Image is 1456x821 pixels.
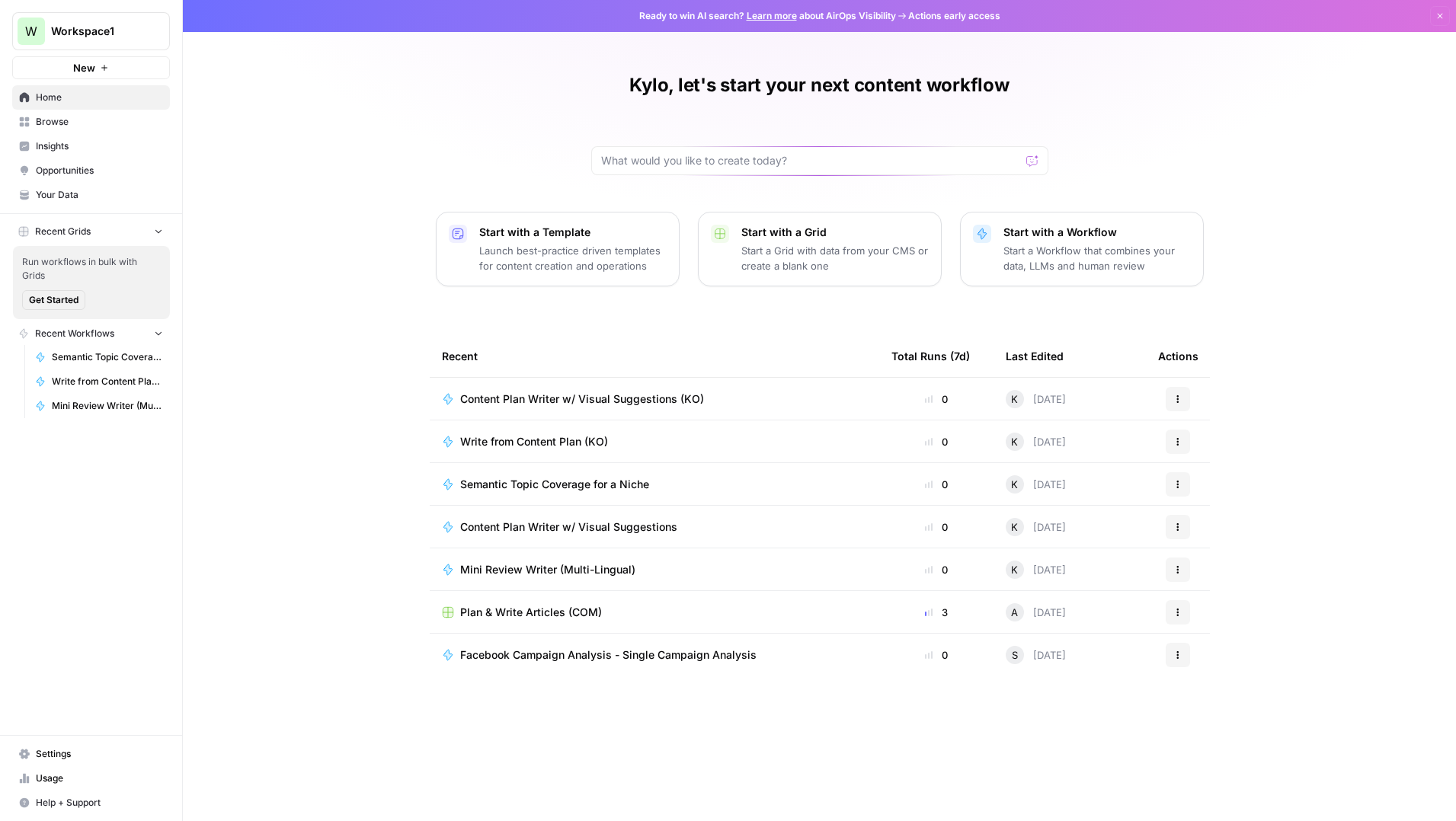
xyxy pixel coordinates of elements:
span: Recent Grids [35,225,91,238]
div: 0 [891,519,981,535]
a: Opportunities [12,158,170,183]
span: Semantic Topic Coverage for a Niche [52,350,163,364]
a: Usage [12,766,170,791]
button: Workspace: Workspace1 [12,12,170,50]
a: Home [12,85,170,110]
a: Content Plan Writer w/ Visual Suggestions (KO) [442,391,867,407]
span: Recent Workflows [35,327,114,340]
span: Content Plan Writer w/ Visual Suggestions (KO) [460,391,704,407]
p: Start with a Template [479,225,667,240]
span: Insights [36,139,163,153]
span: K [1011,477,1018,492]
input: What would you like to create today? [601,153,1020,168]
span: Browse [36,115,163,129]
div: 0 [891,477,981,492]
span: Ready to win AI search? about AirOps Visibility [639,9,896,23]
a: Settings [12,742,170,766]
span: K [1011,519,1018,535]
a: Browse [12,110,170,134]
span: Your Data [36,188,163,202]
a: Your Data [12,183,170,207]
button: Start with a WorkflowStart a Workflow that combines your data, LLMs and human review [960,212,1204,286]
span: Mini Review Writer (Multi-Lingual) [460,562,635,577]
button: Get Started [22,290,85,310]
span: Actions early access [908,9,1000,23]
span: Plan & Write Articles (COM) [460,605,602,620]
span: Workspace1 [51,24,143,39]
span: Get Started [29,293,78,307]
span: Opportunities [36,164,163,177]
span: A [1011,605,1018,620]
div: [DATE] [1006,603,1066,621]
button: Start with a TemplateLaunch best-practice driven templates for content creation and operations [436,212,680,286]
a: Mini Review Writer (Multi-Lingual) [442,562,867,577]
p: Start with a Grid [741,225,929,240]
button: New [12,56,170,79]
span: Facebook Campaign Analysis - Single Campaign Analysis [460,647,757,663]
h1: Kylo, let's start your next content workflow [629,73,1009,97]
span: W [25,22,37,40]
a: Write from Content Plan (KO) [28,369,170,394]
div: Actions [1158,335,1198,377]
div: [DATE] [1006,561,1066,579]
div: [DATE] [1006,433,1066,451]
a: Semantic Topic Coverage for a Niche [442,477,867,492]
button: Help + Support [12,791,170,815]
div: 0 [891,391,981,407]
span: Home [36,91,163,104]
div: Last Edited [1006,335,1064,377]
span: Write from Content Plan (KO) [460,434,608,449]
div: 3 [891,605,981,620]
p: Start a Workflow that combines your data, LLMs and human review [1003,243,1191,273]
span: K [1011,562,1018,577]
a: Semantic Topic Coverage for a Niche [28,345,170,369]
span: Settings [36,747,163,761]
span: Help + Support [36,796,163,810]
button: Recent Workflows [12,322,170,345]
a: Facebook Campaign Analysis - Single Campaign Analysis [442,647,867,663]
div: 0 [891,562,981,577]
span: Content Plan Writer w/ Visual Suggestions [460,519,677,535]
div: [DATE] [1006,518,1066,536]
button: Recent Grids [12,220,170,243]
div: [DATE] [1006,390,1066,408]
p: Launch best-practice driven templates for content creation and operations [479,243,667,273]
p: Start a Grid with data from your CMS or create a blank one [741,243,929,273]
span: S [1012,647,1018,663]
div: [DATE] [1006,646,1066,664]
span: Usage [36,771,163,785]
div: [DATE] [1006,475,1066,494]
a: Content Plan Writer w/ Visual Suggestions [442,519,867,535]
span: Mini Review Writer (Multi-Lingual) [52,399,163,413]
div: Total Runs (7d) [891,335,970,377]
div: 0 [891,647,981,663]
span: Write from Content Plan (KO) [52,375,163,388]
a: Plan & Write Articles (COM) [442,605,867,620]
a: Insights [12,134,170,158]
a: Write from Content Plan (KO) [442,434,867,449]
span: New [73,60,95,75]
a: Learn more [747,10,797,21]
div: 0 [891,434,981,449]
span: K [1011,434,1018,449]
div: Recent [442,335,867,377]
button: Start with a GridStart a Grid with data from your CMS or create a blank one [698,212,942,286]
a: Mini Review Writer (Multi-Lingual) [28,394,170,418]
span: Run workflows in bulk with Grids [22,255,161,283]
p: Start with a Workflow [1003,225,1191,240]
span: Semantic Topic Coverage for a Niche [460,477,649,492]
span: K [1011,391,1018,407]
